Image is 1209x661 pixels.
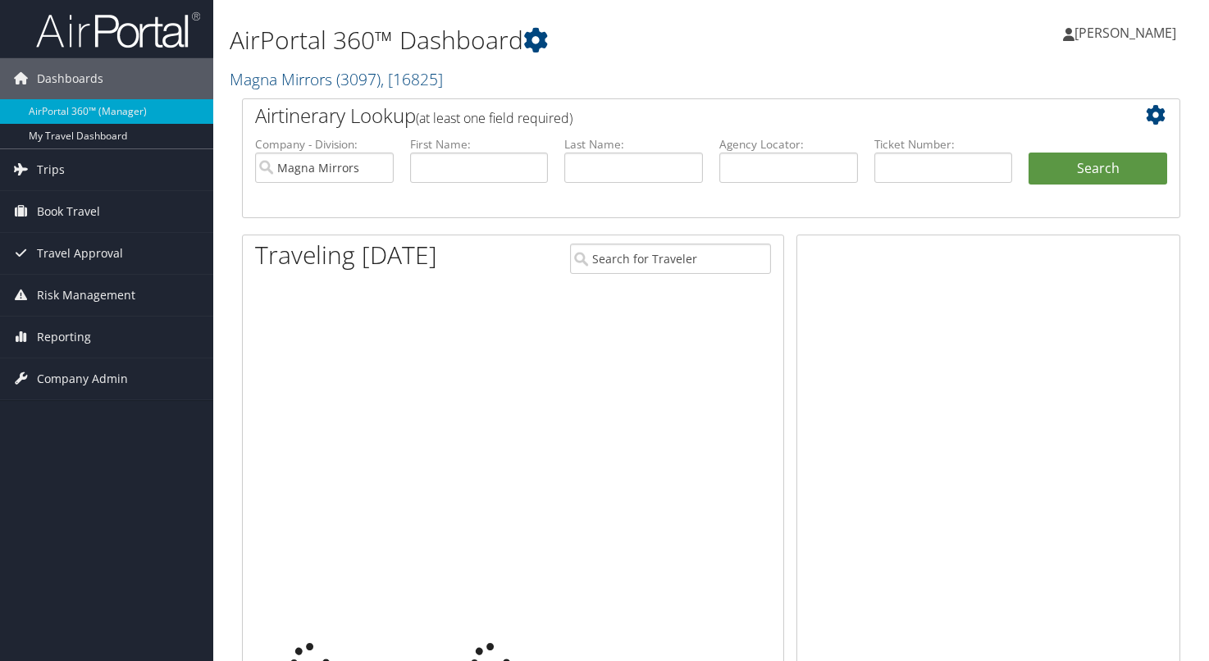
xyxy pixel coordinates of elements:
[381,68,443,90] span: , [ 16825 ]
[37,233,123,274] span: Travel Approval
[255,102,1089,130] h2: Airtinerary Lookup
[416,109,573,127] span: (at least one field required)
[36,11,200,49] img: airportal-logo.png
[255,238,437,272] h1: Traveling [DATE]
[37,149,65,190] span: Trips
[37,317,91,358] span: Reporting
[37,358,128,399] span: Company Admin
[37,58,103,99] span: Dashboards
[37,275,135,316] span: Risk Management
[874,136,1013,153] label: Ticket Number:
[1074,24,1176,42] span: [PERSON_NAME]
[570,244,771,274] input: Search for Traveler
[336,68,381,90] span: ( 3097 )
[410,136,549,153] label: First Name:
[230,23,872,57] h1: AirPortal 360™ Dashboard
[1029,153,1167,185] button: Search
[230,68,443,90] a: Magna Mirrors
[1063,8,1193,57] a: [PERSON_NAME]
[37,191,100,232] span: Book Travel
[564,136,703,153] label: Last Name:
[255,136,394,153] label: Company - Division:
[719,136,858,153] label: Agency Locator:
